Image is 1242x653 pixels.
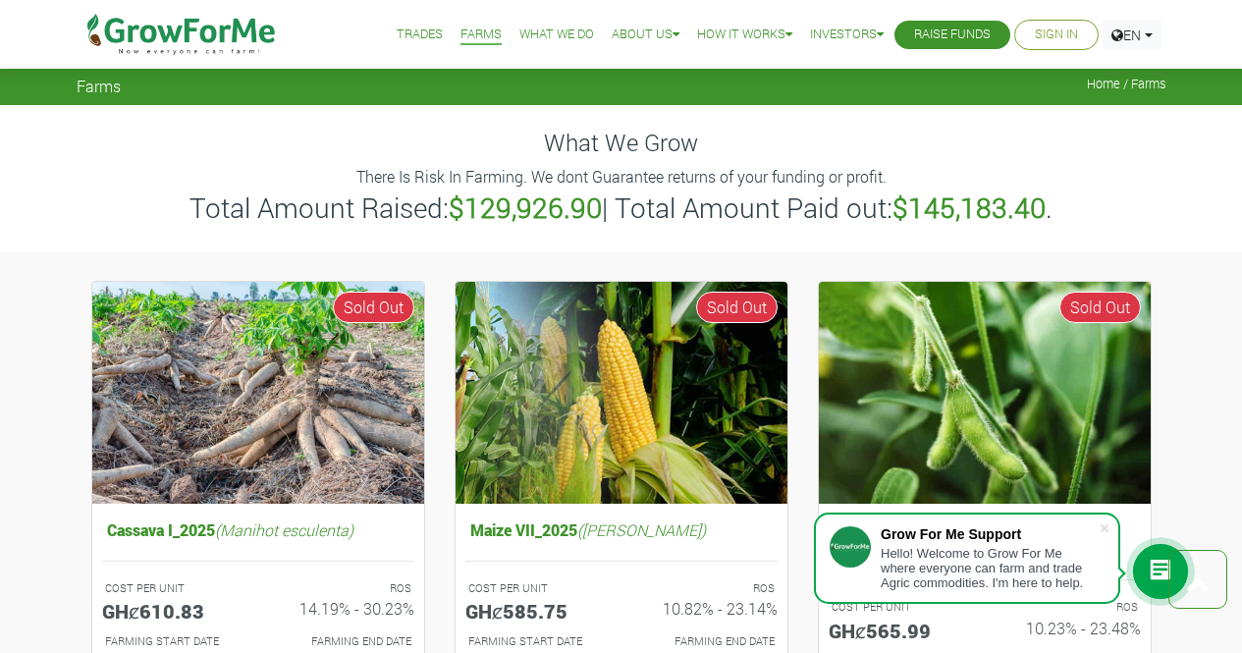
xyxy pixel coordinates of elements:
a: What We Do [519,25,594,45]
div: Hello! Welcome to Grow For Me where everyone can farm and trade Agric commodities. I'm here to help. [881,546,1099,590]
a: How it Works [697,25,792,45]
h4: What We Grow [77,129,1166,157]
h6: 10.82% - 23.14% [636,599,778,618]
img: growforme image [456,282,787,505]
a: Trades [397,25,443,45]
h6: 14.19% - 30.23% [273,599,414,618]
p: FARMING START DATE [105,633,241,650]
a: Investors [810,25,884,45]
p: ROS [276,580,411,597]
i: (Manihot esculenta) [215,519,353,540]
h3: Total Amount Raised: | Total Amount Paid out: . [80,191,1163,225]
img: growforme image [92,282,424,505]
p: COST PER UNIT [832,599,967,616]
a: Farms [460,25,502,45]
a: Raise Funds [914,25,991,45]
b: $129,926.90 [449,190,602,226]
p: FARMING END DATE [276,633,411,650]
div: Grow For Me Support [881,526,1099,542]
p: COST PER UNIT [468,580,604,597]
span: Sold Out [333,292,414,323]
a: About Us [612,25,679,45]
h5: GHȼ565.99 [829,619,970,642]
span: Home / Farms [1087,77,1166,91]
span: Farms [77,77,121,95]
span: Sold Out [1059,292,1141,323]
p: ROS [1002,599,1138,616]
i: ([PERSON_NAME]) [577,519,706,540]
p: FARMING START DATE [468,633,604,650]
span: Sold Out [696,292,778,323]
a: Sign In [1035,25,1078,45]
h6: 10.23% - 23.48% [999,619,1141,637]
a: EN [1103,20,1161,50]
h5: Maize VII_2025 [465,516,778,544]
h5: Cassava I_2025 [102,516,414,544]
p: ROS [639,580,775,597]
h5: GHȼ610.83 [102,599,243,623]
b: $145,183.40 [892,190,1046,226]
h5: GHȼ585.75 [465,599,607,623]
p: There Is Risk In Farming. We dont Guarantee returns of your funding or profit. [80,165,1163,189]
p: COST PER UNIT [105,580,241,597]
p: FARMING END DATE [639,633,775,650]
img: growforme image [819,282,1151,505]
